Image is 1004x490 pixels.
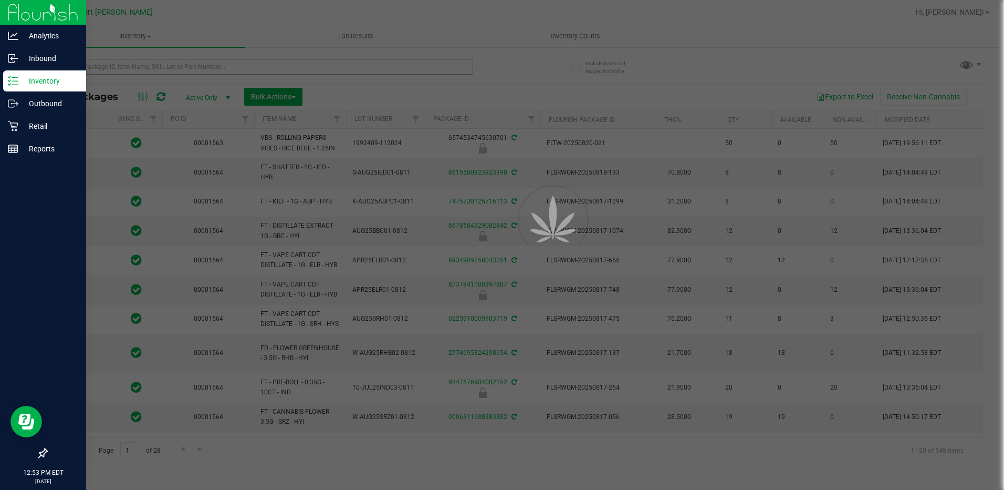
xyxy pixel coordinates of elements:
[11,406,42,437] iframe: Resource center
[5,477,81,485] p: [DATE]
[8,30,18,41] inline-svg: Analytics
[8,98,18,109] inline-svg: Outbound
[8,76,18,86] inline-svg: Inventory
[18,97,81,110] p: Outbound
[8,121,18,131] inline-svg: Retail
[8,53,18,64] inline-svg: Inbound
[5,468,81,477] p: 12:53 PM EDT
[18,29,81,42] p: Analytics
[18,120,81,132] p: Retail
[18,142,81,155] p: Reports
[18,52,81,65] p: Inbound
[18,75,81,87] p: Inventory
[8,144,18,154] inline-svg: Reports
